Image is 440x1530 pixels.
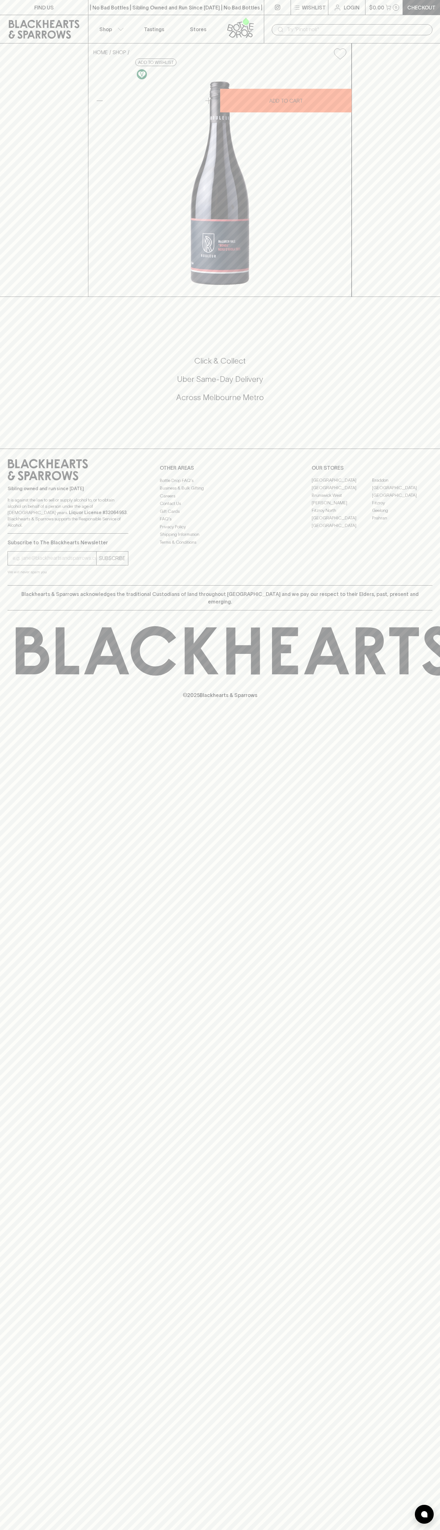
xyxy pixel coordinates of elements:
[160,531,281,538] a: Shipping Information
[160,484,281,492] a: Business & Bulk Gifting
[421,1511,427,1517] img: bubble-icon
[344,4,359,11] p: Login
[302,4,326,11] p: Wishlist
[287,25,427,35] input: Try "Pinot noir"
[372,492,432,499] a: [GEOGRAPHIC_DATA]
[135,59,176,66] button: Add to wishlist
[132,15,176,43] a: Tastings
[8,497,128,528] p: It is against the law to sell or supply alcohol to, or to obtain alcohol on behalf of a person un...
[176,15,220,43] a: Stores
[372,499,432,507] a: Fitzroy
[13,553,96,563] input: e.g. jane@blackheartsandsparrows.com.au
[160,477,281,484] a: Bottle Drop FAQ's
[8,485,128,492] p: Sibling owned and run since [DATE]
[88,15,132,43] button: Shop
[8,392,432,403] h5: Across Melbourne Metro
[312,477,372,484] a: [GEOGRAPHIC_DATA]
[372,484,432,492] a: [GEOGRAPHIC_DATA]
[312,499,372,507] a: [PERSON_NAME]
[8,356,432,366] h5: Click & Collect
[312,484,372,492] a: [GEOGRAPHIC_DATA]
[312,464,432,472] p: OUR STORES
[97,552,128,565] button: SUBSCRIBE
[8,374,432,384] h5: Uber Same-Day Delivery
[144,25,164,33] p: Tastings
[269,97,303,105] p: ADD TO CART
[8,539,128,546] p: Subscribe to The Blackhearts Newsletter
[160,538,281,546] a: Terms & Conditions
[372,514,432,522] a: Prahran
[88,65,351,297] img: 34884.png
[99,25,112,33] p: Shop
[190,25,206,33] p: Stores
[99,554,125,562] p: SUBSCRIBE
[372,507,432,514] a: Geelong
[160,507,281,515] a: Gift Cards
[312,492,372,499] a: Brunswick West
[160,515,281,523] a: FAQ's
[93,49,108,55] a: HOME
[160,523,281,530] a: Privacy Policy
[331,46,349,62] button: Add to wishlist
[312,507,372,514] a: Fitzroy North
[369,4,384,11] p: $0.00
[160,464,281,472] p: OTHER AREAS
[220,89,352,112] button: ADD TO CART
[407,4,436,11] p: Checkout
[137,69,147,79] img: Vegan
[113,49,126,55] a: SHOP
[312,514,372,522] a: [GEOGRAPHIC_DATA]
[34,4,54,11] p: FIND US
[12,590,428,605] p: Blackhearts & Sparrows acknowledges the traditional Custodians of land throughout [GEOGRAPHIC_DAT...
[8,569,128,575] p: We will never spam you
[395,6,397,9] p: 0
[69,510,127,515] strong: Liquor License #32064953
[135,68,148,81] a: Made without the use of any animal products.
[8,331,432,436] div: Call to action block
[160,492,281,500] a: Careers
[160,500,281,507] a: Contact Us
[372,477,432,484] a: Braddon
[312,522,372,530] a: [GEOGRAPHIC_DATA]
